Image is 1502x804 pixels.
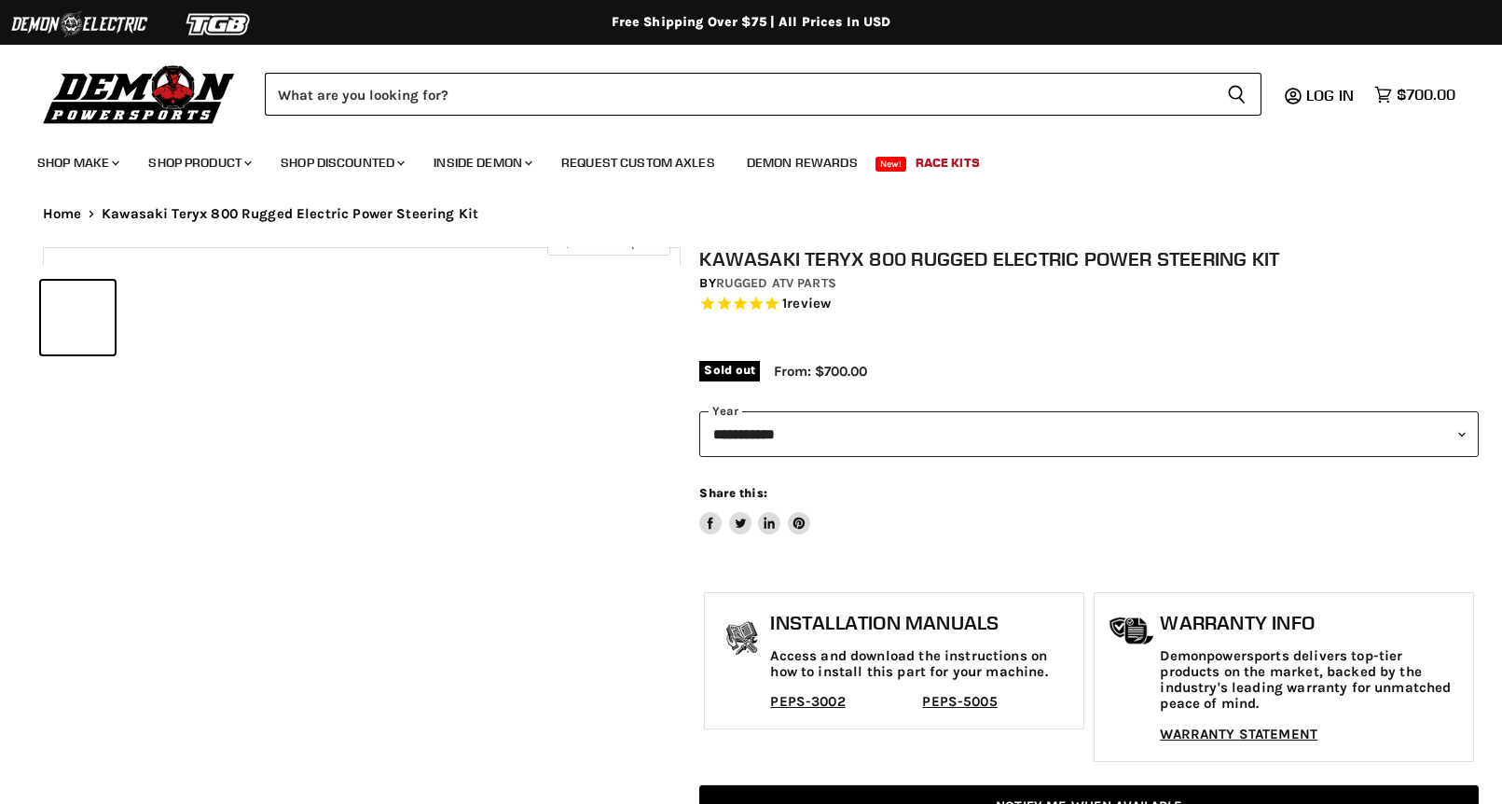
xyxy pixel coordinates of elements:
p: Demonpowersports delivers top-tier products on the market, backed by the industry's leading warra... [1160,648,1464,713]
ul: Main menu [23,136,1451,182]
span: 1 reviews [782,295,831,312]
img: Demon Electric Logo 2 [9,7,149,42]
span: Log in [1306,86,1354,104]
select: year [699,411,1479,457]
span: New! [875,157,907,172]
p: Access and download the instructions on how to install this part for your machine. [770,648,1074,681]
img: warranty-icon.png [1109,617,1155,645]
span: $700.00 [1397,86,1455,104]
h1: Installation Manuals [770,612,1074,634]
h1: Kawasaki Teryx 800 Rugged Electric Power Steering Kit [699,247,1479,270]
img: install_manual-icon.png [719,617,765,663]
a: PEPS-5005 [922,693,997,710]
h1: Warranty Info [1160,612,1464,634]
span: Click to expand [557,235,660,249]
a: Inside Demon [420,144,544,182]
img: Demon Powersports [37,61,241,127]
nav: Breadcrumbs [6,206,1497,222]
a: PEPS-3002 [770,693,845,710]
span: review [787,295,831,312]
span: Kawasaki Teryx 800 Rugged Electric Power Steering Kit [102,206,478,222]
a: WARRANTY STATEMENT [1160,726,1317,742]
a: $700.00 [1365,81,1465,108]
input: Search [265,73,1212,116]
aside: Share this: [699,485,810,534]
a: Rugged ATV Parts [716,275,836,291]
span: Share this: [699,486,766,500]
span: Rated 5.0 out of 5 stars 1 reviews [699,295,1479,314]
a: Race Kits [902,144,994,182]
a: Shop Product [134,144,263,182]
img: TGB Logo 2 [149,7,289,42]
span: From: $700.00 [774,363,867,380]
a: Home [43,206,82,222]
div: Free Shipping Over $75 | All Prices In USD [6,14,1497,31]
button: IMAGE thumbnail [41,281,115,354]
a: Log in [1298,87,1365,104]
a: Request Custom Axles [547,144,729,182]
span: Sold out [699,361,760,381]
a: Demon Rewards [733,144,872,182]
a: Shop Make [23,144,131,182]
a: Shop Discounted [267,144,416,182]
form: Product [265,73,1261,116]
button: Search [1212,73,1261,116]
div: by [699,273,1479,294]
